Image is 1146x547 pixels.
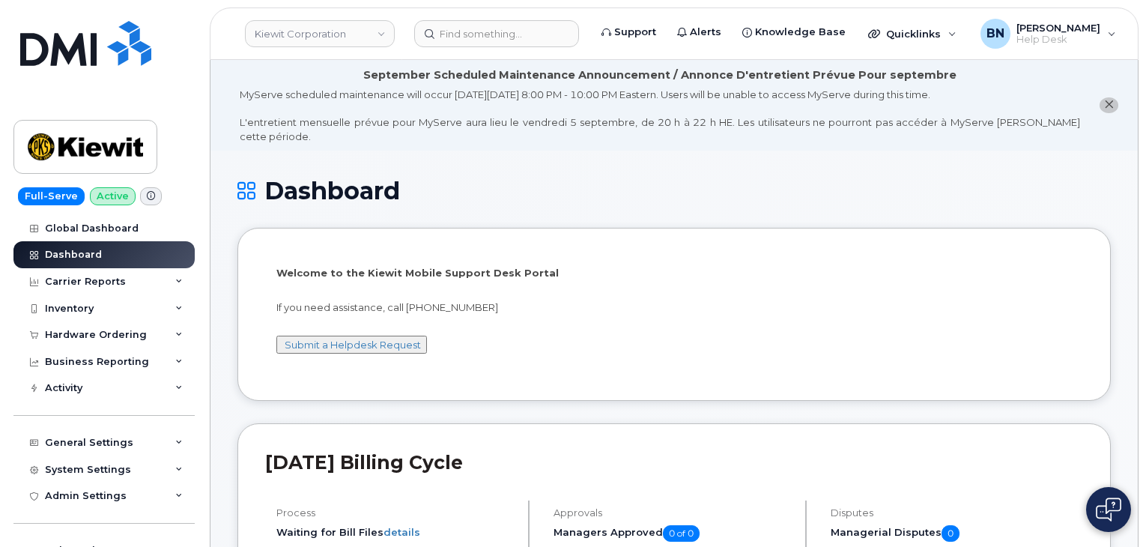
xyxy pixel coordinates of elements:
h1: Dashboard [237,178,1111,204]
img: Open chat [1096,498,1121,522]
div: September Scheduled Maintenance Announcement / Annonce D'entretient Prévue Pour septembre [363,67,956,83]
h2: [DATE] Billing Cycle [265,451,1083,474]
span: 0 [942,525,959,542]
p: If you need assistance, call [PHONE_NUMBER] [276,300,1072,315]
h4: Process [276,507,515,519]
h5: Managers Approved [554,525,792,542]
h4: Disputes [831,507,1083,519]
p: Welcome to the Kiewit Mobile Support Desk Portal [276,266,1072,280]
a: details [383,526,420,538]
div: MyServe scheduled maintenance will occur [DATE][DATE] 8:00 PM - 10:00 PM Eastern. Users will be u... [240,88,1080,143]
button: close notification [1100,97,1118,113]
a: Submit a Helpdesk Request [285,339,421,351]
h4: Approvals [554,507,792,519]
h5: Managerial Disputes [831,525,1083,542]
button: Submit a Helpdesk Request [276,336,427,354]
span: 0 of 0 [663,525,700,542]
li: Waiting for Bill Files [276,525,515,540]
